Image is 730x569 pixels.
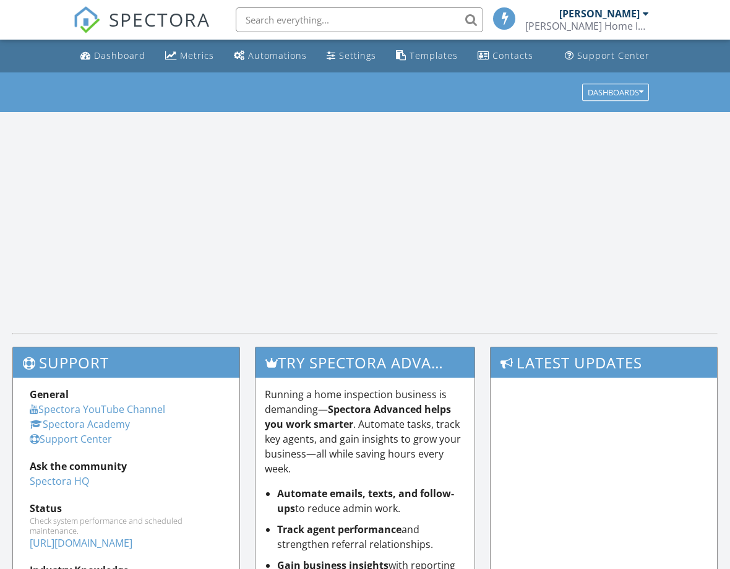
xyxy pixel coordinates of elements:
a: Templates [391,45,463,67]
input: Search everything... [236,7,483,32]
a: Support Center [560,45,655,67]
a: Spectora HQ [30,474,89,488]
a: Dashboard [75,45,150,67]
li: and strengthen referral relationships. [277,522,465,552]
div: Status [30,501,223,516]
h3: Latest Updates [491,347,717,378]
a: Settings [322,45,381,67]
p: Running a home inspection business is demanding— . Automate tasks, track key agents, and gain ins... [265,387,465,476]
a: Contacts [473,45,538,67]
div: Automations [248,50,307,61]
div: Settings [339,50,376,61]
a: Spectora YouTube Channel [30,402,165,416]
a: Metrics [160,45,219,67]
div: Check system performance and scheduled maintenance. [30,516,223,536]
a: Automations (Basic) [229,45,312,67]
strong: General [30,388,69,401]
img: The Best Home Inspection Software - Spectora [73,6,100,33]
div: [PERSON_NAME] [559,7,640,20]
a: Spectora Academy [30,417,130,431]
div: Herron Home Inspections, LLC [525,20,649,32]
div: Contacts [492,50,533,61]
div: Metrics [180,50,214,61]
strong: Spectora Advanced helps you work smarter [265,402,451,431]
div: Ask the community [30,459,223,474]
h3: Try spectora advanced [DATE] [255,347,474,378]
li: to reduce admin work. [277,486,465,516]
a: SPECTORA [73,17,210,43]
div: Support Center [577,50,650,61]
a: Support Center [30,432,112,446]
strong: Track agent performance [277,523,401,536]
span: SPECTORA [109,6,210,32]
a: [URL][DOMAIN_NAME] [30,536,132,550]
button: Dashboards [582,84,649,101]
strong: Automate emails, texts, and follow-ups [277,487,454,515]
div: Dashboards [588,88,643,97]
div: Templates [410,50,458,61]
div: Dashboard [94,50,145,61]
h3: Support [13,347,239,378]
